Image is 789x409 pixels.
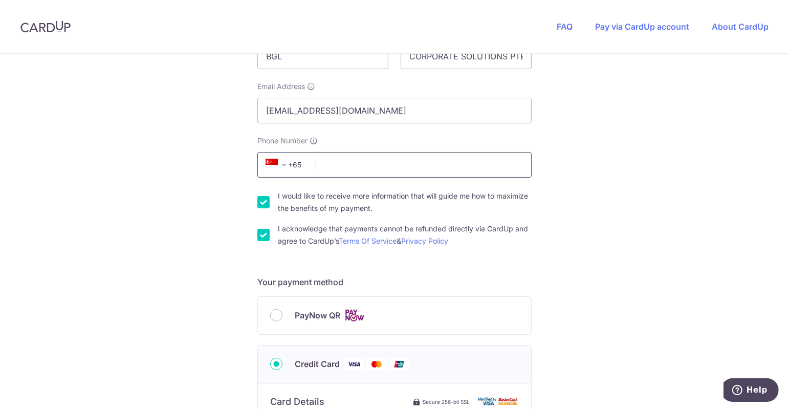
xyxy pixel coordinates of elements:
a: Privacy Policy [401,236,448,245]
a: Terms Of Service [339,236,397,245]
span: Credit Card [295,358,340,370]
img: Visa [344,358,364,371]
label: I would like to receive more information that will guide me how to maximize the benefits of my pa... [278,190,532,214]
input: First name [257,44,388,69]
span: Phone Number [257,136,308,146]
img: CardUp [20,20,71,33]
h6: Card Details [270,396,324,408]
input: Last name [401,44,532,69]
h5: Your payment method [257,276,532,288]
a: FAQ [557,21,573,32]
img: card secure [478,397,519,406]
a: About CardUp [712,21,769,32]
img: Cards logo [344,309,365,322]
input: Email address [257,98,532,123]
span: +65 [266,159,290,171]
div: Credit Card Visa Mastercard Union Pay [270,358,519,371]
span: Email Address [257,81,305,92]
img: Union Pay [389,358,409,371]
span: +65 [262,159,309,171]
label: I acknowledge that payments cannot be refunded directly via CardUp and agree to CardUp’s & [278,223,532,247]
span: PayNow QR [295,309,340,321]
div: PayNow QR Cards logo [270,309,519,322]
span: Secure 256-bit SSL [423,398,470,406]
iframe: Opens a widget where you can find more information [724,378,779,404]
a: Pay via CardUp account [595,21,689,32]
img: Mastercard [366,358,387,371]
